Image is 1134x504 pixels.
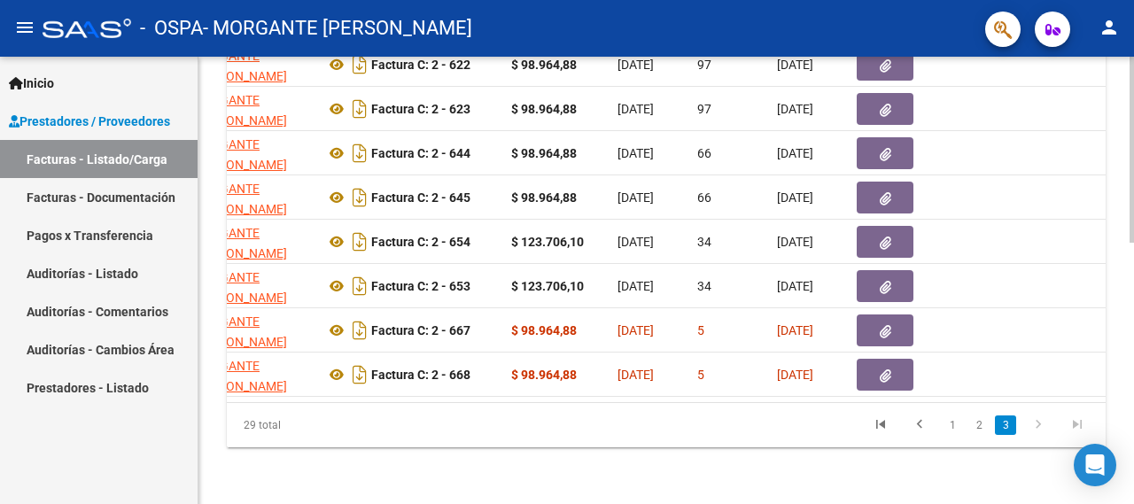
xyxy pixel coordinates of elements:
[348,95,371,123] i: Descargar documento
[203,9,472,48] span: - MORGANTE [PERSON_NAME]
[697,102,711,116] span: 97
[192,268,311,305] div: 23313930394
[371,58,470,72] strong: Factura C: 2 - 622
[697,190,711,205] span: 66
[192,223,311,260] div: 23313930394
[192,270,287,305] span: MORGANTE [PERSON_NAME]
[371,235,470,249] strong: Factura C: 2 - 654
[777,323,813,337] span: [DATE]
[348,361,371,389] i: Descargar documento
[617,368,654,382] span: [DATE]
[777,102,813,116] span: [DATE]
[1021,415,1055,435] a: go to next page
[192,179,311,216] div: 23313930394
[192,93,287,128] span: MORGANTE [PERSON_NAME]
[697,323,704,337] span: 5
[192,90,311,128] div: 23313930394
[1060,415,1094,435] a: go to last page
[371,146,470,160] strong: Factura C: 2 - 644
[192,182,287,216] span: MORGANTE [PERSON_NAME]
[348,228,371,256] i: Descargar documento
[140,9,203,48] span: - OSPA
[617,146,654,160] span: [DATE]
[995,415,1016,435] a: 3
[511,146,577,160] strong: $ 98.964,88
[777,58,813,72] span: [DATE]
[777,368,813,382] span: [DATE]
[348,183,371,212] i: Descargar documento
[511,368,577,382] strong: $ 98.964,88
[511,102,577,116] strong: $ 98.964,88
[192,359,287,393] span: MORGANTE [PERSON_NAME]
[617,102,654,116] span: [DATE]
[697,58,711,72] span: 97
[942,415,963,435] a: 1
[192,46,311,83] div: 23313930394
[192,312,311,349] div: 23313930394
[1099,17,1120,38] mat-icon: person
[777,235,813,249] span: [DATE]
[697,235,711,249] span: 34
[348,50,371,79] i: Descargar documento
[192,314,287,349] span: MORGANTE [PERSON_NAME]
[1074,444,1116,486] div: Open Intercom Messenger
[617,190,654,205] span: [DATE]
[864,415,897,435] a: go to first page
[617,279,654,293] span: [DATE]
[992,410,1019,440] li: page 3
[511,235,584,249] strong: $ 123.706,10
[511,58,577,72] strong: $ 98.964,88
[968,415,990,435] a: 2
[371,368,470,382] strong: Factura C: 2 - 668
[697,146,711,160] span: 66
[371,190,470,205] strong: Factura C: 2 - 645
[617,323,654,337] span: [DATE]
[939,410,966,440] li: page 1
[511,323,577,337] strong: $ 98.964,88
[777,190,813,205] span: [DATE]
[9,112,170,131] span: Prestadores / Proveedores
[192,137,287,172] span: MORGANTE [PERSON_NAME]
[14,17,35,38] mat-icon: menu
[697,368,704,382] span: 5
[348,272,371,300] i: Descargar documento
[192,135,311,172] div: 23313930394
[227,403,400,447] div: 29 total
[617,235,654,249] span: [DATE]
[192,226,287,260] span: MORGANTE [PERSON_NAME]
[903,415,936,435] a: go to previous page
[192,356,311,393] div: 23313930394
[9,74,54,93] span: Inicio
[966,410,992,440] li: page 2
[348,316,371,345] i: Descargar documento
[348,139,371,167] i: Descargar documento
[371,102,470,116] strong: Factura C: 2 - 623
[371,323,470,337] strong: Factura C: 2 - 667
[511,190,577,205] strong: $ 98.964,88
[697,279,711,293] span: 34
[371,279,470,293] strong: Factura C: 2 - 653
[777,279,813,293] span: [DATE]
[511,279,584,293] strong: $ 123.706,10
[777,146,813,160] span: [DATE]
[617,58,654,72] span: [DATE]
